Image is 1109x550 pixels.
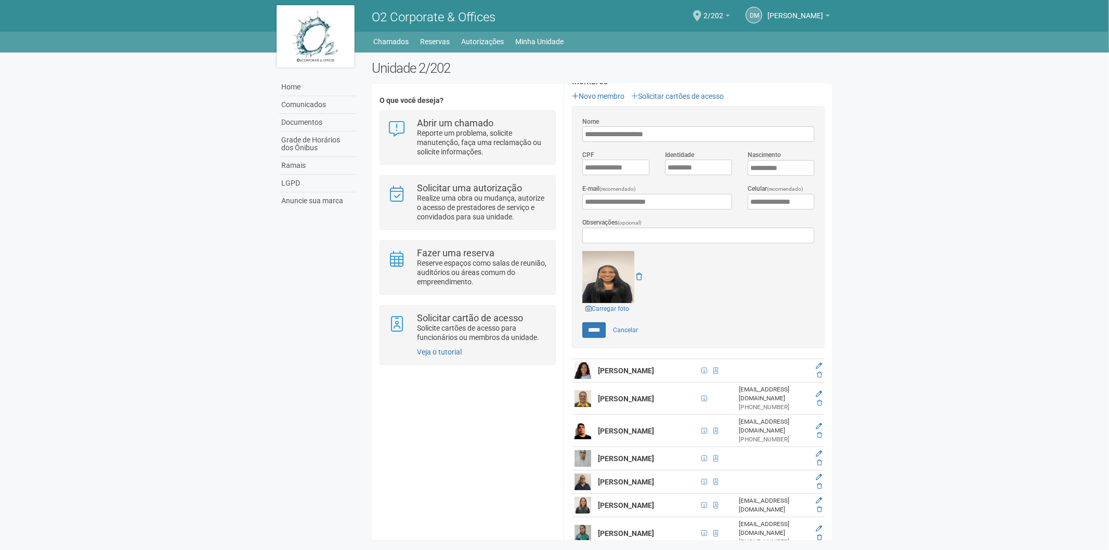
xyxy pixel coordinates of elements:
span: DIEGO MEDEIROS [767,2,823,20]
h2: Unidade 2/202 [372,60,833,76]
a: Editar membro [816,450,822,457]
p: Reporte um problema, solicite manutenção, faça uma reclamação ou solicite informações. [417,128,547,156]
a: Solicitar cartões de acesso [631,92,724,100]
strong: Fazer uma reserva [417,247,494,258]
label: CPF [582,150,594,160]
strong: [PERSON_NAME] [598,478,654,486]
div: [EMAIL_ADDRESS][DOMAIN_NAME] [739,385,810,403]
strong: [PERSON_NAME] [598,366,654,375]
a: Remover [636,272,642,281]
img: GetFile [582,251,634,303]
span: (recomendado) [599,186,636,192]
a: Excluir membro [817,482,822,490]
label: Observações [582,218,642,228]
a: Excluir membro [817,431,822,439]
strong: [PERSON_NAME] [598,501,654,509]
strong: Solicitar cartão de acesso [417,312,523,323]
a: Editar membro [816,474,822,481]
a: Excluir membro [817,399,822,407]
a: Minha Unidade [516,34,564,49]
a: Editar membro [816,525,822,532]
div: [EMAIL_ADDRESS][DOMAIN_NAME] [739,520,810,538]
div: [PHONE_NUMBER] [739,435,810,444]
a: Ramais [279,157,356,175]
a: Reservas [421,34,450,49]
a: Fazer uma reserva Reserve espaços como salas de reunião, auditórios ou áreas comum do empreendime... [388,248,547,286]
label: Nome [582,117,599,126]
span: (opcional) [618,220,642,226]
a: Autorizações [462,34,504,49]
span: 2/202 [703,2,723,20]
a: Carregar foto [582,303,632,315]
img: user.png [575,525,591,542]
a: Comunicados [279,96,356,114]
a: Novo membro [572,92,624,100]
h4: O que você deseja? [380,97,556,104]
img: logo.jpg [277,5,355,68]
strong: [PERSON_NAME] [598,395,654,403]
a: Editar membro [816,390,822,398]
span: O2 Corporate & Offices [372,10,495,24]
div: [EMAIL_ADDRESS][DOMAIN_NAME] [739,496,810,514]
a: Veja o tutorial [417,348,462,356]
strong: Solicitar uma autorização [417,182,522,193]
a: Solicitar cartão de acesso Solicite cartões de acesso para funcionários ou membros da unidade. [388,313,547,342]
a: DM [746,7,762,23]
a: Editar membro [816,423,822,430]
img: user.png [575,423,591,439]
img: user.png [575,362,591,379]
strong: [PERSON_NAME] [598,427,654,435]
strong: Abrir um chamado [417,117,493,128]
a: Cancelar [607,322,644,338]
a: 2/202 [703,13,730,21]
strong: [PERSON_NAME] [598,454,654,463]
p: Reserve espaços como salas de reunião, auditórios ou áreas comum do empreendimento. [417,258,547,286]
a: Editar membro [816,497,822,504]
img: user.png [575,390,591,407]
a: Documentos [279,114,356,132]
a: Editar membro [816,362,822,370]
img: user.png [575,450,591,467]
a: Excluir membro [817,534,822,541]
a: [PERSON_NAME] [767,13,830,21]
p: Solicite cartões de acesso para funcionários ou membros da unidade. [417,323,547,342]
img: user.png [575,497,591,514]
a: Excluir membro [817,459,822,466]
a: LGPD [279,175,356,192]
div: [EMAIL_ADDRESS][DOMAIN_NAME] [739,417,810,435]
a: Solicitar uma autorização Realize uma obra ou mudança, autorize o acesso de prestadores de serviç... [388,184,547,221]
img: user.png [575,474,591,490]
label: E-mail [582,184,636,194]
label: Identidade [665,150,694,160]
strong: [PERSON_NAME] [598,529,654,538]
a: Anuncie sua marca [279,192,356,209]
label: Celular [748,184,803,194]
a: Excluir membro [817,506,822,513]
a: Abrir um chamado Reporte um problema, solicite manutenção, faça uma reclamação ou solicite inform... [388,119,547,156]
div: [PHONE_NUMBER] [739,538,810,546]
span: (recomendado) [767,186,803,192]
a: Home [279,78,356,96]
label: Nascimento [748,150,781,160]
a: Excluir membro [817,371,822,378]
a: Grade de Horários dos Ônibus [279,132,356,157]
p: Realize uma obra ou mudança, autorize o acesso de prestadores de serviço e convidados para sua un... [417,193,547,221]
div: [PHONE_NUMBER] [739,403,810,412]
a: Chamados [374,34,409,49]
